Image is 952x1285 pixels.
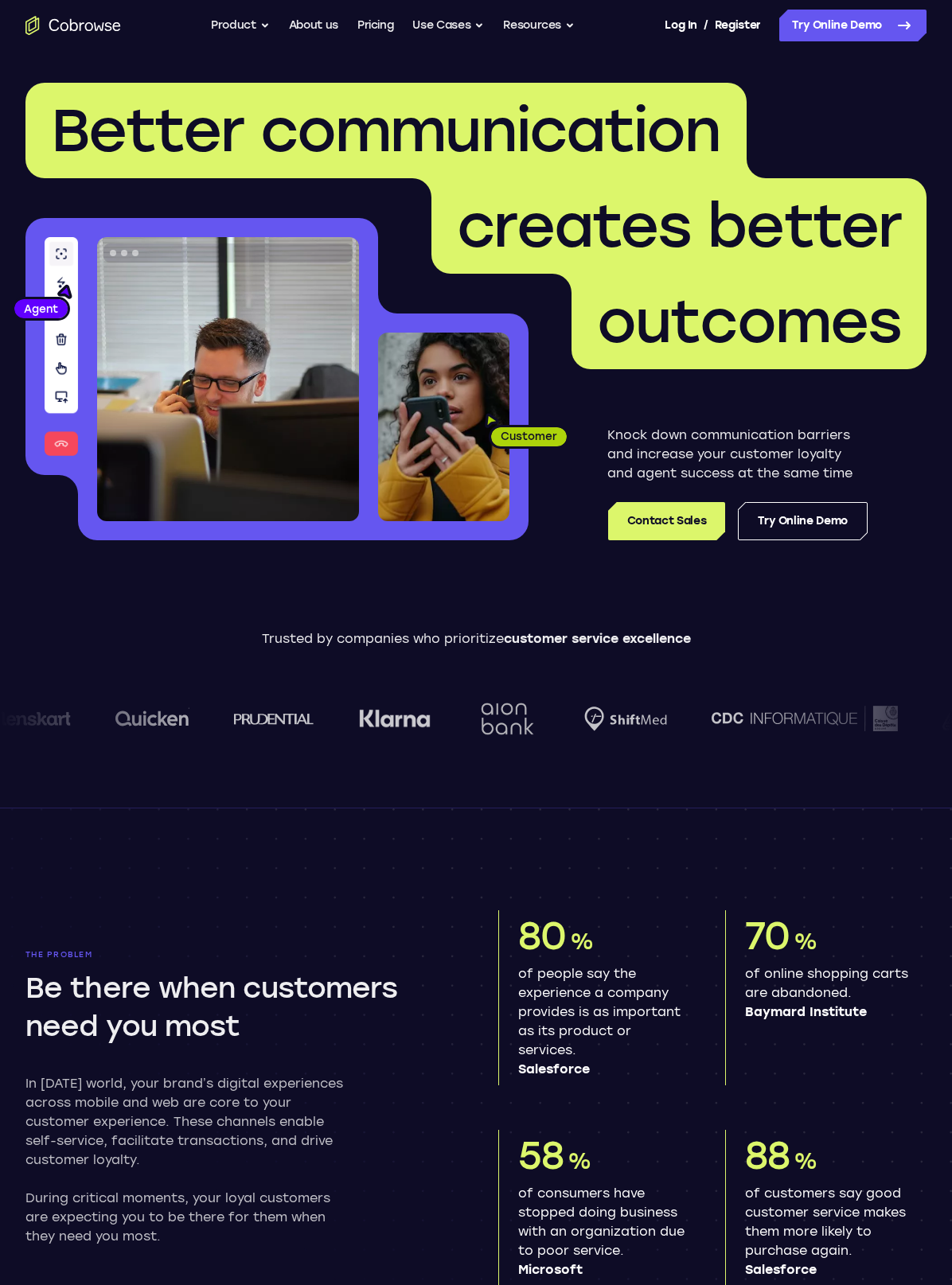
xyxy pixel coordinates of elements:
img: CDC Informatique [687,706,873,730]
a: Register [715,10,761,41]
span: 58 [518,1132,564,1178]
span: Salesforce [745,1260,914,1279]
img: Shiftmed [560,707,642,731]
span: % [794,1147,817,1174]
span: customer service excellence [504,631,691,646]
p: Knock down communication barriers and increase your customer loyalty and agent success at the sam... [607,426,868,483]
span: creates better [457,190,901,262]
span: Better communication [51,95,721,166]
p: of consumers have stopped doing business with an organization due to poor service. [518,1184,687,1279]
img: Aion Bank [451,687,515,751]
img: A customer support agent talking on the phone [97,237,359,521]
p: of people say the experience a company provides is as important as its product or services. [518,964,687,1079]
span: % [568,1147,591,1174]
span: Baymard Institute [745,1003,914,1022]
p: of online shopping carts are abandoned. [745,964,914,1022]
a: Try Online Demo [738,502,868,540]
a: Log In [665,10,696,41]
span: outcomes [597,286,901,357]
span: Salesforce [518,1060,687,1079]
a: Go to the home page [25,16,121,35]
p: The problem [25,950,454,960]
img: Klarna [334,709,406,728]
a: Pricing [357,10,394,41]
a: Try Online Demo [779,10,927,41]
button: Resources [503,10,575,41]
h2: Be there when customers need you most [25,969,454,1046]
button: Product [211,10,270,41]
p: In [DATE] world, your brand’s digital experiences across mobile and web are core to your customer... [25,1074,352,1170]
span: Microsoft [518,1260,687,1279]
p: During critical moments, your loyal customers are expecting you to be there for them when they ne... [25,1189,352,1246]
a: Contact Sales [608,502,725,540]
img: prudential [209,712,290,725]
span: 88 [745,1132,790,1178]
button: Use Cases [412,10,484,41]
span: % [794,928,817,955]
span: / [704,16,708,35]
span: % [570,928,593,955]
span: 70 [745,913,790,959]
a: About us [289,10,338,41]
p: of customers say good customer service makes them more likely to purchase again. [745,1184,914,1279]
span: 80 [518,913,566,959]
img: A customer holding their phone [378,333,509,521]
